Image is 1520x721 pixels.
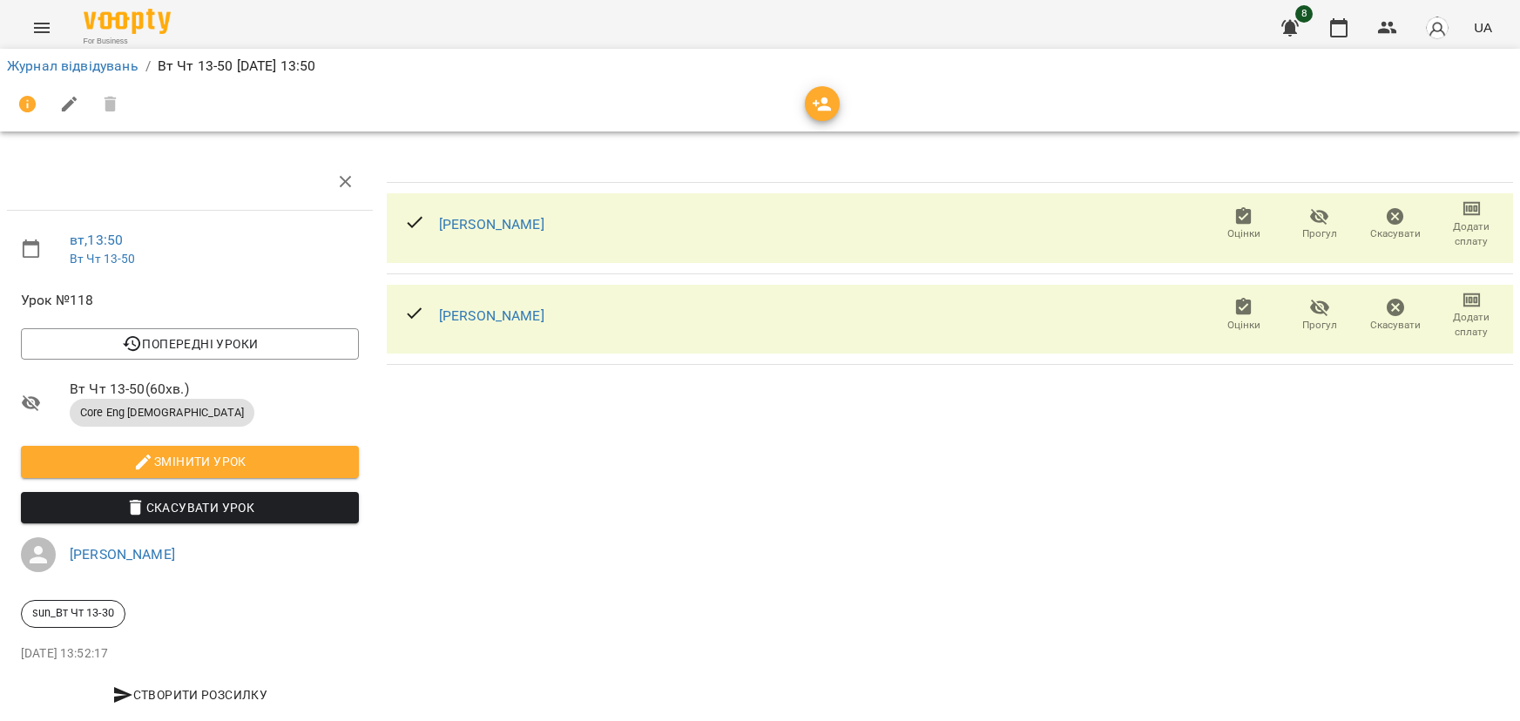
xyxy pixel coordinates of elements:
[1444,219,1499,249] span: Додати сплату
[21,679,359,711] button: Створити розсилку
[21,290,359,311] span: Урок №118
[1358,291,1434,340] button: Скасувати
[439,216,544,232] a: [PERSON_NAME]
[145,56,151,77] li: /
[1444,310,1499,340] span: Додати сплату
[35,334,345,354] span: Попередні уроки
[21,600,125,628] div: sun_Вт Чт 13-30
[21,645,359,663] p: [DATE] 13:52:17
[1425,16,1449,40] img: avatar_s.png
[1302,318,1337,333] span: Прогул
[1295,5,1313,23] span: 8
[70,232,123,248] a: вт , 13:50
[1302,226,1337,241] span: Прогул
[1434,291,1510,340] button: Додати сплату
[1227,226,1260,241] span: Оцінки
[35,497,345,518] span: Скасувати Урок
[70,379,359,400] span: Вт Чт 13-50 ( 60 хв. )
[1281,200,1357,249] button: Прогул
[21,492,359,523] button: Скасувати Урок
[70,405,254,421] span: Core Eng [DEMOGRAPHIC_DATA]
[28,684,352,705] span: Створити розсилку
[1227,318,1260,333] span: Оцінки
[7,56,1513,77] nav: breadcrumb
[22,605,125,621] span: sun_Вт Чт 13-30
[21,7,63,49] button: Menu
[1474,18,1492,37] span: UA
[21,446,359,477] button: Змінити урок
[35,451,345,472] span: Змінити урок
[21,328,359,360] button: Попередні уроки
[7,57,138,74] a: Журнал відвідувань
[439,307,544,324] a: [PERSON_NAME]
[1281,291,1357,340] button: Прогул
[70,546,175,563] a: [PERSON_NAME]
[1467,11,1499,44] button: UA
[1370,318,1421,333] span: Скасувати
[70,252,136,266] a: Вт Чт 13-50
[1434,200,1510,249] button: Додати сплату
[1358,200,1434,249] button: Скасувати
[84,36,171,47] span: For Business
[158,56,316,77] p: Вт Чт 13-50 [DATE] 13:50
[84,9,171,34] img: Voopty Logo
[1206,200,1281,249] button: Оцінки
[1206,291,1281,340] button: Оцінки
[1370,226,1421,241] span: Скасувати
